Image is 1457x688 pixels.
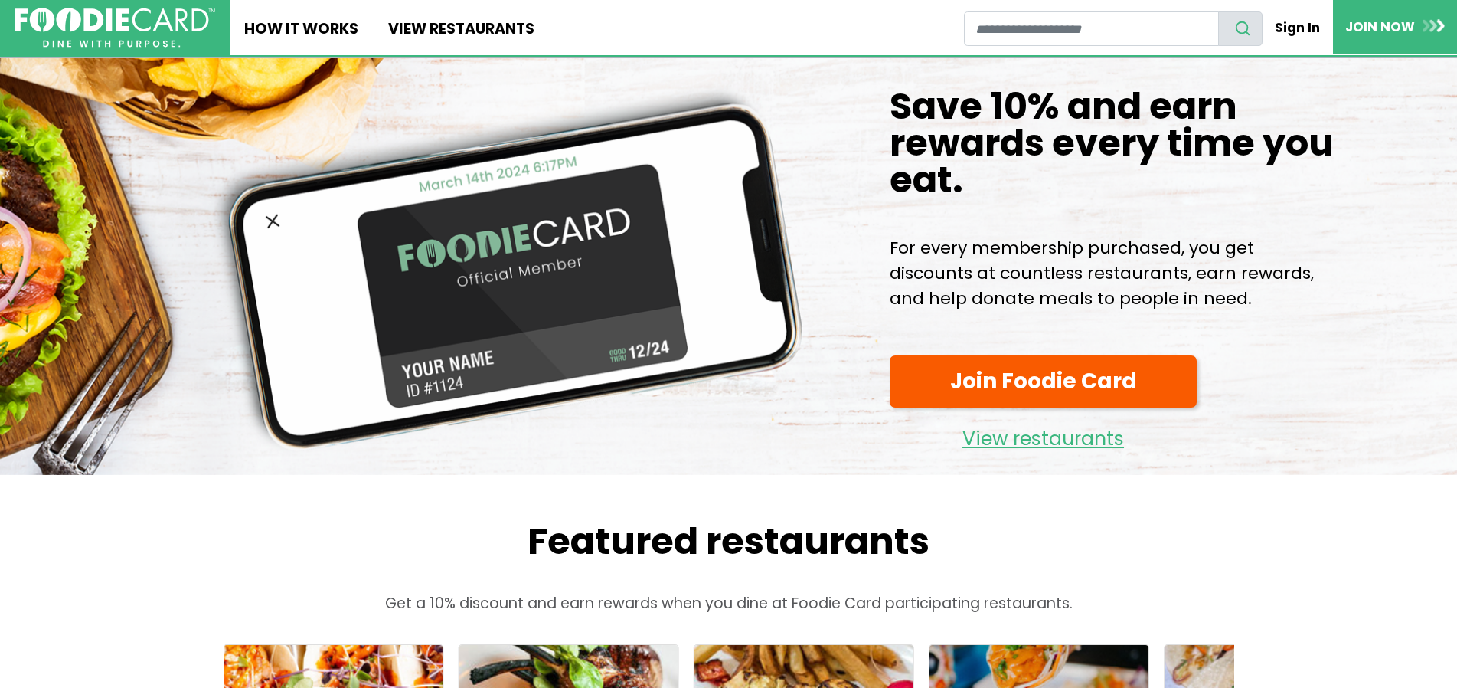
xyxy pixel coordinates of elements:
[890,355,1197,408] a: Join Foodie Card
[193,593,1265,615] p: Get a 10% discount and earn rewards when you dine at Foodie Card participating restaurants.
[15,8,215,48] img: FoodieCard; Eat, Drink, Save, Donate
[1218,11,1263,46] button: search
[890,235,1341,311] p: For every membership purchased, you get discounts at countless restaurants, earn rewards, and hel...
[964,11,1219,46] input: restaurant search
[1263,11,1333,44] a: Sign In
[193,519,1265,564] h2: Featured restaurants
[890,88,1341,198] h1: Save 10% and earn rewards every time you eat.
[890,415,1197,454] a: View restaurants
